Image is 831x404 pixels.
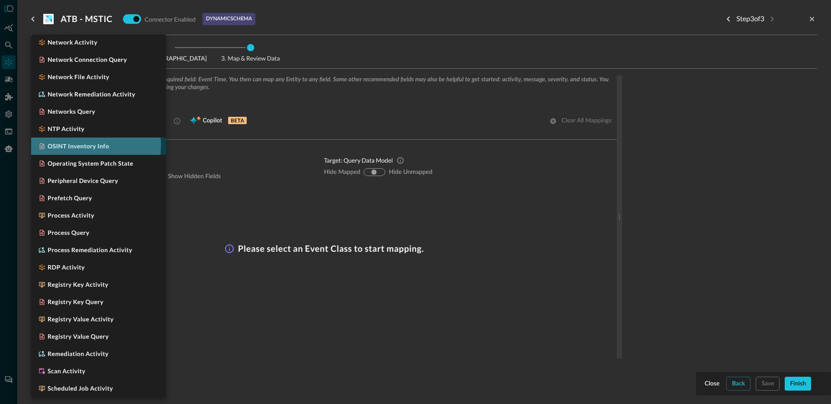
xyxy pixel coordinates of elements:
[48,107,95,116] h5: Networks Query
[48,246,132,254] h5: Process Remediation Activity
[48,298,103,306] h5: Registry Key Query
[48,90,135,99] h5: Network Remediation Activity
[48,263,85,272] h5: RDP Activity
[48,211,94,220] h5: Process Activity
[48,315,114,324] h5: Registry Value Activity
[48,332,109,341] h5: Registry Value Query
[48,73,110,81] h5: Network File Activity
[48,194,92,202] h5: Prefetch Query
[48,176,118,185] h5: Peripheral Device Query
[48,142,109,151] h5: OSINT Inventory Info
[48,384,113,393] h5: Scheduled Job Activity
[48,367,85,375] h5: Scan Activity
[48,228,90,237] h5: Process Query
[48,55,127,64] h5: Network Connection Query
[48,280,108,289] h5: Registry Key Activity
[48,125,84,133] h5: NTP Activity
[48,349,109,358] h5: Remediation Activity
[48,38,97,47] h5: Network Activity
[48,159,133,168] h5: Operating System Patch State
